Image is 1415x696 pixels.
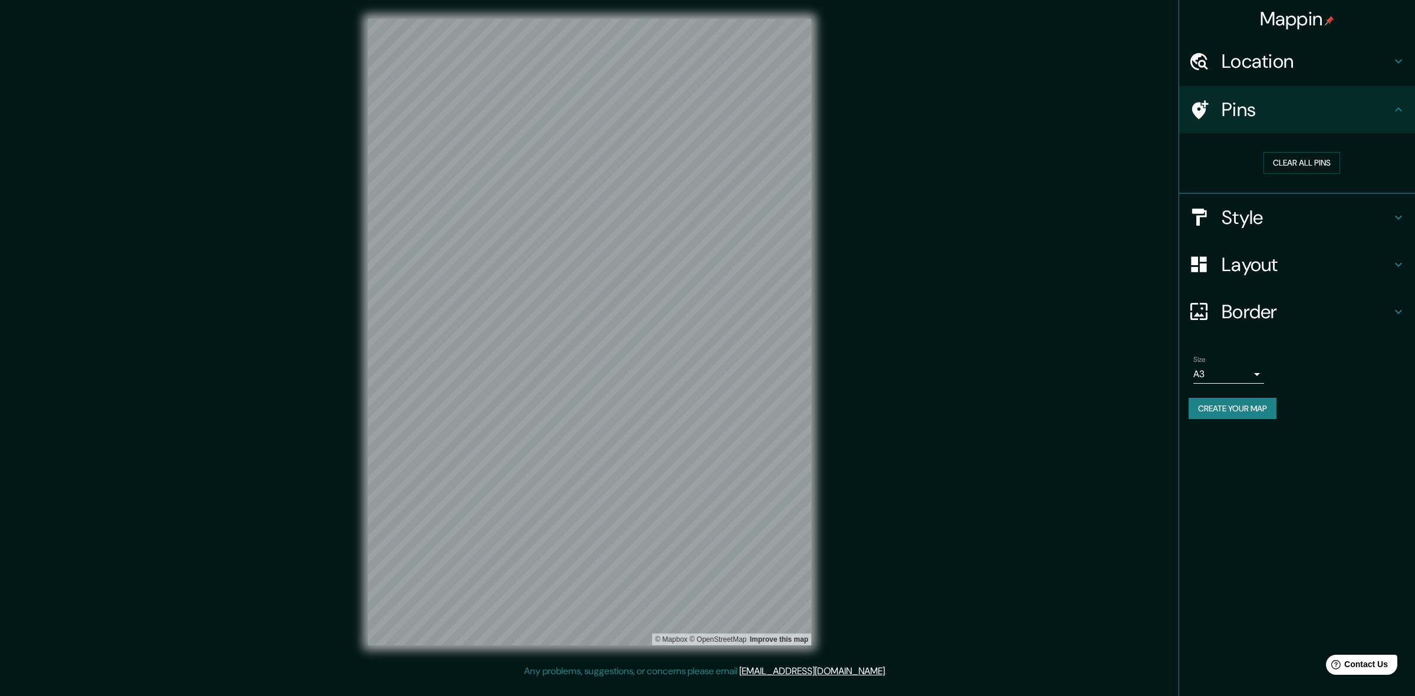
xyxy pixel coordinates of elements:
[1179,288,1415,335] div: Border
[739,665,885,677] a: [EMAIL_ADDRESS][DOMAIN_NAME]
[1325,16,1334,25] img: pin-icon.png
[1179,38,1415,85] div: Location
[368,19,811,645] canvas: Map
[1222,50,1391,73] h4: Location
[1263,152,1340,174] button: Clear all pins
[1310,650,1402,683] iframe: Help widget launcher
[1260,7,1335,31] h4: Mappin
[1222,300,1391,324] h4: Border
[1179,194,1415,241] div: Style
[1222,206,1391,229] h4: Style
[1222,98,1391,121] h4: Pins
[887,664,889,678] div: .
[750,635,808,644] a: Map feedback
[1193,354,1206,364] label: Size
[1179,86,1415,133] div: Pins
[1189,398,1276,420] button: Create your map
[524,664,887,678] p: Any problems, suggestions, or concerns please email .
[1222,253,1391,276] h4: Layout
[655,635,687,644] a: Mapbox
[689,635,746,644] a: OpenStreetMap
[1179,241,1415,288] div: Layout
[1193,365,1264,384] div: A3
[889,664,891,678] div: .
